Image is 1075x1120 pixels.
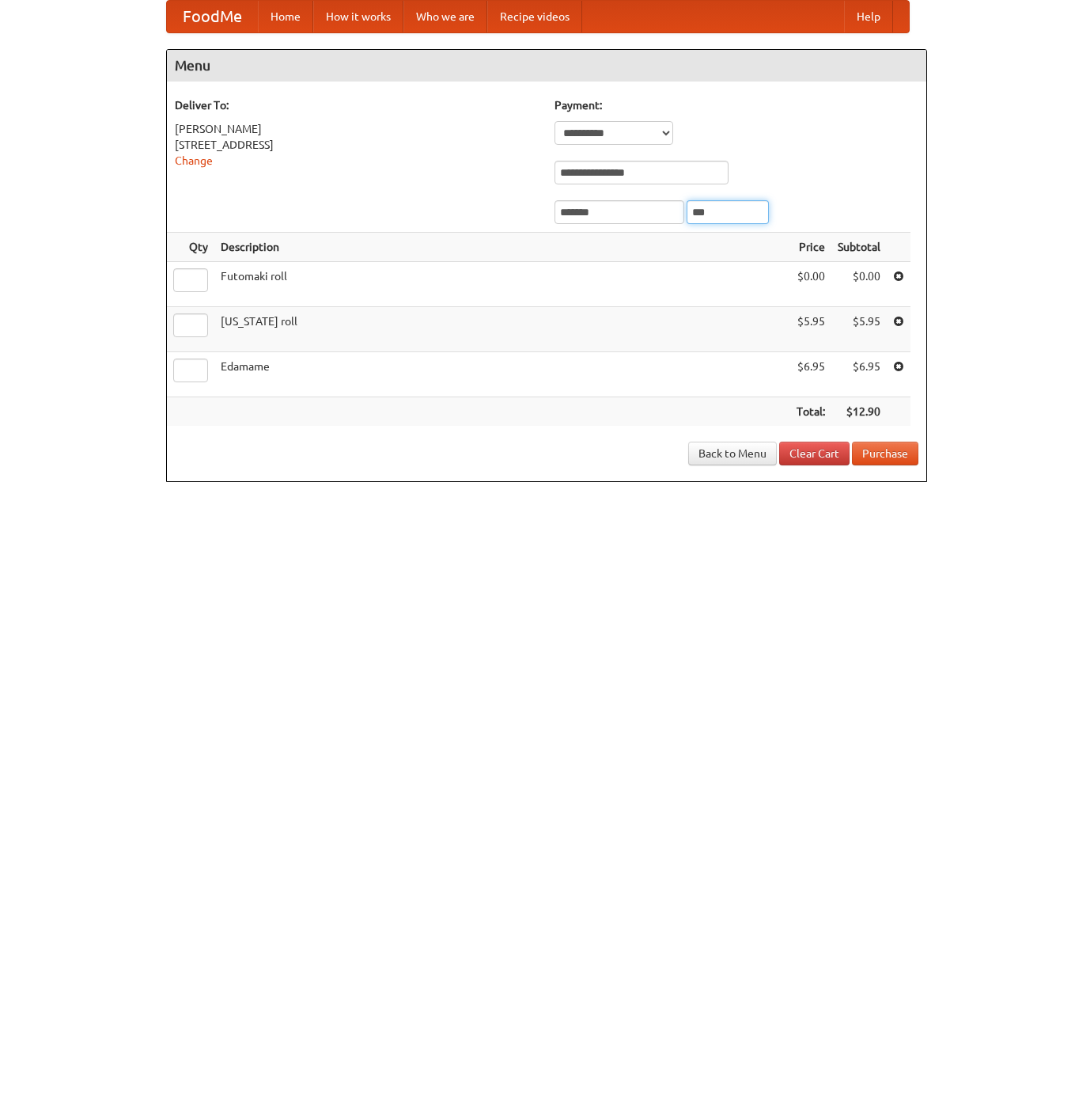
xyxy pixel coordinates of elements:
th: Total: [790,397,831,427]
a: Change [175,154,213,167]
td: $0.00 [790,262,831,307]
a: Back to Menu [688,442,777,465]
td: $0.00 [831,262,887,307]
a: Help [844,1,893,32]
div: [PERSON_NAME] [175,121,539,137]
a: How it works [313,1,403,32]
th: Price [790,233,831,262]
td: $6.95 [790,352,831,397]
div: [STREET_ADDRESS] [175,137,539,153]
td: [US_STATE] roll [214,307,790,352]
h4: Menu [167,50,926,82]
a: Clear Cart [779,442,850,465]
th: Description [214,233,790,262]
a: Who we are [403,1,487,32]
td: Futomaki roll [214,262,790,307]
button: Purchase [852,442,918,465]
th: Subtotal [831,233,887,262]
td: $6.95 [831,352,887,397]
td: Edamame [214,352,790,397]
a: Home [258,1,313,32]
td: $5.95 [790,307,831,352]
th: $12.90 [831,397,887,427]
td: $5.95 [831,307,887,352]
a: FoodMe [167,1,258,32]
a: Recipe videos [487,1,582,32]
h5: Payment: [555,97,918,113]
th: Qty [167,233,214,262]
h5: Deliver To: [175,97,539,113]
